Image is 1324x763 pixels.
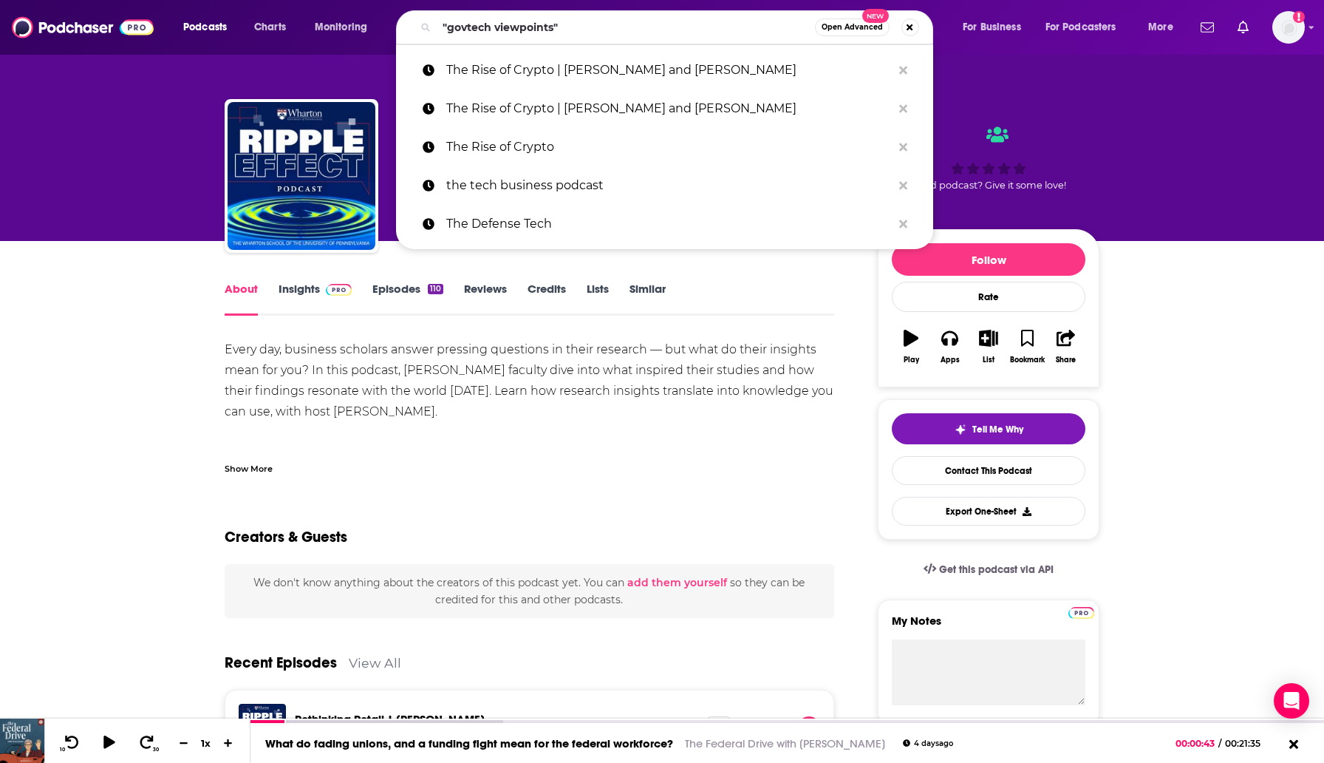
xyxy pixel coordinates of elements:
[1056,356,1076,364] div: Share
[12,13,154,41] img: Podchaser - Follow, Share and Rate Podcasts
[225,282,258,316] a: About
[396,89,933,128] a: The Rise of Crypto | [PERSON_NAME] and [PERSON_NAME]
[194,737,219,749] div: 1 x
[892,282,1085,312] div: Rate
[57,734,85,753] button: 10
[764,716,786,739] button: Leave a Rating
[939,563,1054,576] span: Get this podcast via API
[1010,356,1045,364] div: Bookmark
[228,102,375,250] img: Ripple Effect
[265,736,673,750] a: What do fading unions, and a funding fight mean for the federal workforce?
[862,9,889,23] span: New
[254,17,286,38] span: Charts
[396,205,933,243] a: The Defense Tech
[815,18,890,36] button: Open AdvancedNew
[349,655,401,671] a: View All
[60,747,65,753] span: 10
[1138,16,1192,39] button: open menu
[446,128,892,166] p: The Rise of Crypto
[878,112,1099,204] div: Good podcast? Give it some love!
[911,180,1066,191] span: Good podcast? Give it some love!
[587,282,609,316] a: Lists
[1232,15,1255,40] a: Show notifications dropdown
[903,739,953,747] div: 4 days ago
[446,205,892,243] p: The Defense Tech
[708,716,730,733] button: Show More Button
[629,282,666,316] a: Similar
[1293,11,1305,23] svg: Add a profile image
[437,16,815,39] input: Search podcasts, credits, & more...
[446,51,892,89] p: The Rise of Crypto | Campbell Harvey and Neha Narula
[1068,605,1094,619] a: Pro website
[153,747,159,753] span: 30
[428,284,443,294] div: 110
[1272,11,1305,44] button: Show profile menu
[528,282,566,316] a: Credits
[685,736,885,750] a: The Federal Drive with [PERSON_NAME]
[892,497,1085,526] button: Export One-Sheet
[1045,17,1116,38] span: For Podcasters
[315,17,367,38] span: Monitoring
[253,576,805,606] span: We don't know anything about the creators of this podcast yet . You can so they can be credited f...
[941,356,960,364] div: Apps
[1148,17,1173,38] span: More
[1036,16,1138,39] button: open menu
[279,282,352,316] a: InsightsPodchaser Pro
[1195,15,1220,40] a: Show notifications dropdown
[1008,320,1046,373] button: Bookmark
[955,424,966,435] img: tell me why sparkle
[245,16,295,39] a: Charts
[225,528,347,546] h2: Creators & Guests
[892,243,1085,276] button: Follow
[326,284,352,296] img: Podchaser Pro
[1272,11,1305,44] img: User Profile
[969,320,1008,373] button: List
[1175,738,1218,749] span: 00:00:43
[446,89,892,128] p: The Rise of Crypto | Campbell Harvey and Neha Narula
[1047,320,1085,373] button: Share
[410,10,947,44] div: Search podcasts, credits, & more...
[892,320,930,373] button: Play
[464,282,507,316] a: Reviews
[963,17,1021,38] span: For Business
[173,16,246,39] button: open menu
[627,577,727,589] button: add them yourself
[1221,738,1275,749] span: 00:21:35
[225,654,337,672] a: Recent Episodes
[904,356,919,364] div: Play
[372,282,443,316] a: Episodes110
[930,320,969,373] button: Apps
[396,128,933,166] a: The Rise of Crypto
[892,614,1085,640] label: My Notes
[892,456,1085,485] a: Contact This Podcast
[446,166,892,205] p: the tech business podcast
[396,51,933,89] a: The Rise of Crypto | [PERSON_NAME] and [PERSON_NAME]
[183,17,227,38] span: Podcasts
[134,734,162,753] button: 30
[239,704,286,751] img: Rethinking Retail | Barbara Kahn
[798,716,820,739] button: Play
[736,716,758,739] button: Bookmark Episode
[1272,11,1305,44] span: Logged in as HWdata
[225,339,834,464] div: Every day, business scholars answer pressing questions in their research — but what do their insi...
[972,424,1023,435] span: Tell Me Why
[912,552,1065,588] a: Get this podcast via API
[1068,607,1094,619] img: Podchaser Pro
[1274,683,1309,719] div: Open Intercom Messenger
[983,356,994,364] div: List
[822,24,883,31] span: Open Advanced
[1218,738,1221,749] span: /
[304,16,386,39] button: open menu
[396,166,933,205] a: the tech business podcast
[952,16,1040,39] button: open menu
[892,413,1085,444] button: tell me why sparkleTell Me Why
